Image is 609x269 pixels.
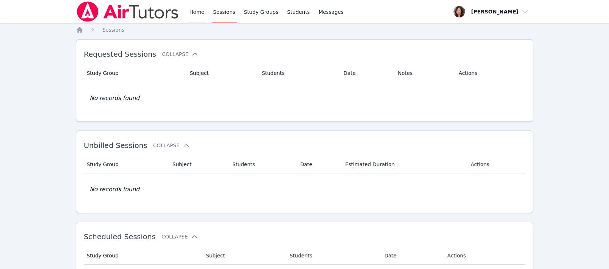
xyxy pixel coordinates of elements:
[285,247,380,265] th: Students
[84,82,525,114] td: No records found
[257,64,339,82] th: Students
[102,27,124,33] span: Sessions
[454,64,525,82] th: Actions
[102,26,124,33] a: Sessions
[84,141,147,150] span: Unbilled Sessions
[84,156,168,173] th: Study Group
[76,26,533,33] nav: Breadcrumb
[466,156,525,173] th: Actions
[84,173,525,205] td: No records found
[201,247,285,265] th: Subject
[84,232,156,241] span: Scheduled Sessions
[161,233,198,240] button: Collapse
[84,50,156,59] span: Requested Sessions
[296,156,341,173] th: Date
[168,156,228,173] th: Subject
[339,64,393,82] th: Date
[443,247,525,265] th: Actions
[84,247,201,265] th: Study Group
[318,8,344,16] span: Messages
[341,156,466,173] th: Estimated Duration
[380,247,443,265] th: Date
[162,51,199,58] button: Collapse
[153,142,189,149] button: Collapse
[84,64,185,82] th: Study Group
[185,64,257,82] th: Subject
[228,156,296,173] th: Students
[76,1,179,22] img: Air Tutors
[393,64,454,82] th: Notes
